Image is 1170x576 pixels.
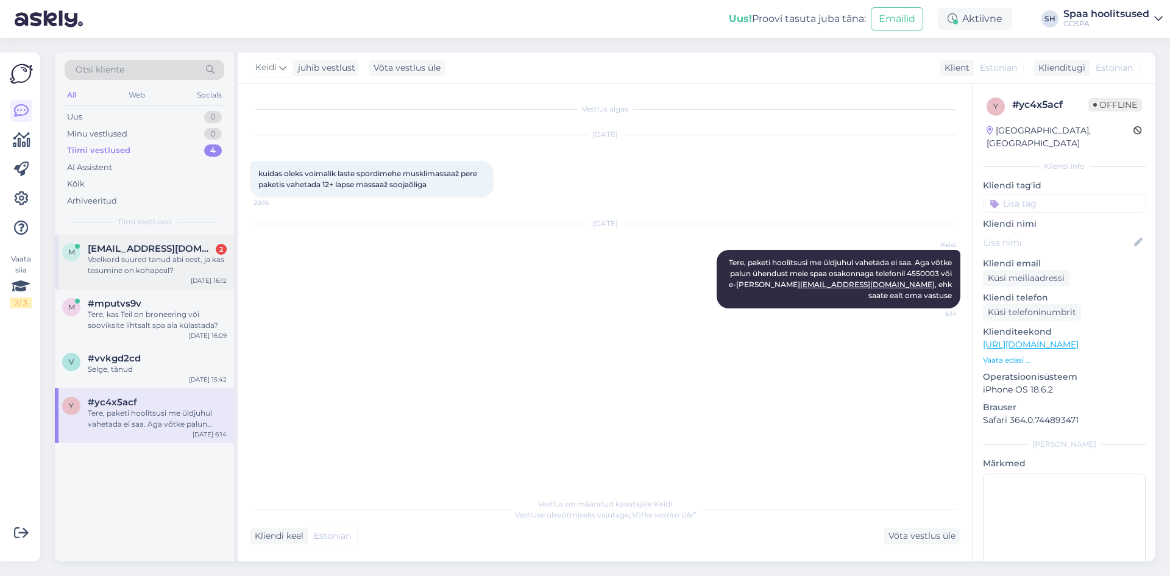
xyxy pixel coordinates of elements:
div: Selge, tänud [88,364,227,375]
div: Arhiveeritud [67,195,117,207]
div: [DATE] [250,129,960,140]
span: Vestlus on määratud kasutajale Keidi [538,499,672,508]
span: y [69,401,74,410]
div: Spaa hoolitsused [1063,9,1149,19]
div: Klienditugi [1033,62,1085,74]
span: 20:16 [253,198,299,207]
span: m [68,302,75,311]
div: Veelkord suured tanud abi eest, ja kas tasumine on kohapeal? [88,254,227,276]
span: kuidas oleks voimalik laste spordimehe musklimassaaž pere paketis vahetada 12+ lapse massaaž sooj... [258,169,479,189]
span: #vvkgd2cd [88,353,141,364]
span: Estonian [980,62,1017,74]
div: Võta vestlus üle [369,60,445,76]
div: AI Assistent [67,162,112,174]
div: # yc4x5acf [1012,98,1088,112]
span: #yc4x5acf [88,397,137,408]
span: 6:14 [911,309,957,318]
div: All [65,87,79,103]
img: Askly Logo [10,62,33,85]
div: [DATE] 15:42 [189,375,227,384]
div: Minu vestlused [67,128,127,140]
a: Spaa hoolitsusedGOSPA [1063,9,1163,29]
p: iPhone OS 18.6.2 [983,383,1146,396]
div: [DATE] 6:14 [193,430,227,439]
div: Tere, paketi hoolitsusi me üldjuhul vahetada ei saa. Aga võtke palun ühendust meie spaa osakonnag... [88,408,227,430]
p: Vaata edasi ... [983,355,1146,366]
div: Kliendi keel [250,530,303,542]
div: Tiimi vestlused [67,144,130,157]
span: Estonian [314,530,351,542]
input: Lisa tag [983,194,1146,213]
b: Uus! [729,13,752,24]
div: Tere, kas Teil on broneering või sooviksite lihtsalt spa ala külastada? [88,309,227,331]
span: Estonian [1096,62,1133,74]
p: Kliendi tag'id [983,179,1146,192]
p: Klienditeekond [983,325,1146,338]
div: Vestlus algas [250,104,960,115]
span: Keidi [911,240,957,249]
div: Vaata siia [10,254,32,308]
span: Otsi kliente [76,63,124,76]
div: Küsi telefoninumbrit [983,304,1081,321]
p: Märkmed [983,457,1146,470]
div: [PERSON_NAME] [983,439,1146,450]
div: [GEOGRAPHIC_DATA], [GEOGRAPHIC_DATA] [987,124,1133,150]
div: [DATE] [250,218,960,229]
div: Võta vestlus üle [884,528,960,544]
a: [URL][DOMAIN_NAME] [983,339,1079,350]
div: [DATE] 16:12 [191,276,227,285]
span: m [68,247,75,257]
div: Kliendi info [983,161,1146,172]
div: GOSPA [1063,19,1149,29]
div: Kõik [67,178,85,190]
span: y [993,102,998,111]
span: Vestluse ülevõtmiseks vajutage [515,510,696,519]
p: Kliendi email [983,257,1146,270]
div: Uus [67,111,82,123]
button: Emailid [871,7,923,30]
span: Tiimi vestlused [118,216,172,227]
p: Brauser [983,401,1146,414]
span: markusinho80@icloud.com [88,243,214,254]
div: Web [126,87,147,103]
p: Kliendi telefon [983,291,1146,304]
div: Klient [940,62,970,74]
div: SH [1041,10,1058,27]
p: Safari 364.0.744893471 [983,414,1146,427]
span: Keidi [255,61,277,74]
div: Küsi meiliaadressi [983,270,1069,286]
a: [EMAIL_ADDRESS][DOMAIN_NAME] [800,280,935,289]
span: Offline [1088,98,1142,112]
div: 0 [204,111,222,123]
div: 2 / 3 [10,297,32,308]
div: 4 [204,144,222,157]
span: Tere, paketi hoolitsusi me üldjuhul vahetada ei saa. Aga võtke palun ühendust meie spaa osakonnag... [729,258,954,300]
div: Proovi tasuta juba täna: [729,12,866,26]
i: „Võtke vestlus üle” [629,510,696,519]
span: #mputvs9v [88,298,141,309]
p: Kliendi nimi [983,218,1146,230]
p: Operatsioonisüsteem [983,371,1146,383]
div: Socials [194,87,224,103]
div: juhib vestlust [293,62,355,74]
div: [DATE] 16:09 [189,331,227,340]
div: 2 [216,244,227,255]
div: 0 [204,128,222,140]
span: v [69,357,74,366]
input: Lisa nimi [984,236,1132,249]
div: Aktiivne [938,8,1012,30]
